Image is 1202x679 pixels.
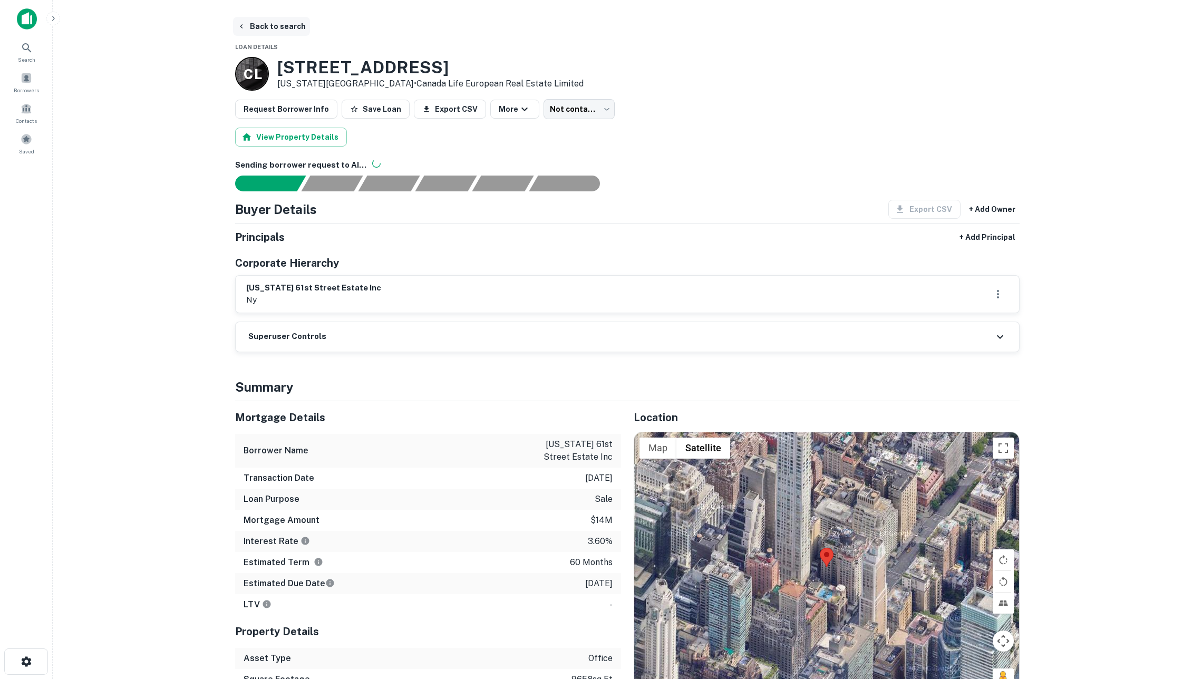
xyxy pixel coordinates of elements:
[18,55,35,64] span: Search
[235,100,337,119] button: Request Borrower Info
[277,57,584,77] h3: [STREET_ADDRESS]
[248,331,326,343] h6: Superuser Controls
[609,598,613,611] p: -
[244,556,323,569] h6: Estimated Term
[235,377,1020,396] h4: Summary
[244,472,314,484] h6: Transaction Date
[342,100,410,119] button: Save Loan
[529,176,613,191] div: AI fulfillment process complete.
[246,282,381,294] h6: [US_STATE] 61st street estate inc
[993,571,1014,592] button: Rotate map counterclockwise
[235,255,339,271] h5: Corporate Hierarchy
[277,77,584,90] p: [US_STATE][GEOGRAPHIC_DATA] •
[358,176,420,191] div: Documents found, AI parsing details...
[244,535,310,548] h6: Interest Rate
[244,444,308,457] h6: Borrower Name
[244,652,291,665] h6: Asset Type
[993,438,1014,459] button: Toggle fullscreen view
[3,129,50,158] a: Saved
[244,577,335,590] h6: Estimated Due Date
[301,176,363,191] div: Your request is received and processing...
[235,159,1020,171] h6: Sending borrower request to AI...
[244,514,319,527] h6: Mortgage Amount
[314,557,323,567] svg: Term is based on a standard schedule for this type of loan.
[3,37,50,66] a: Search
[965,200,1020,219] button: + Add Owner
[3,68,50,96] a: Borrowers
[588,535,613,548] p: 3.60%
[993,593,1014,614] button: Tilt map
[235,410,621,425] h5: Mortgage Details
[955,228,1020,247] button: + Add Principal
[415,176,477,191] div: Principals found, AI now looking for contact information...
[235,624,621,639] h5: Property Details
[588,652,613,665] p: office
[472,176,534,191] div: Principals found, still searching for contact information. This may take time...
[300,536,310,546] svg: The interest rates displayed on the website are for informational purposes only and may be report...
[244,64,261,84] p: C L
[595,493,613,506] p: sale
[17,8,37,30] img: capitalize-icon.png
[993,630,1014,652] button: Map camera controls
[416,79,584,89] a: Canada Life European Real Estate Limited
[544,99,615,119] div: Not contacted
[634,410,1020,425] h5: Location
[490,100,539,119] button: More
[235,200,317,219] h4: Buyer Details
[244,493,299,506] h6: Loan Purpose
[235,229,285,245] h5: Principals
[590,514,613,527] p: $14m
[993,549,1014,570] button: Rotate map clockwise
[235,128,347,147] button: View Property Details
[222,176,302,191] div: Sending borrower request to AI...
[585,472,613,484] p: [DATE]
[19,147,34,156] span: Saved
[570,556,613,569] p: 60 months
[518,438,613,463] p: [US_STATE] 61st street estate inc
[676,438,730,459] button: Show satellite imagery
[414,100,486,119] button: Export CSV
[262,599,272,609] svg: LTVs displayed on the website are for informational purposes only and may be reported incorrectly...
[246,294,381,306] p: ny
[16,117,37,125] span: Contacts
[1149,595,1202,645] iframe: Chat Widget
[233,17,310,36] button: Back to search
[585,577,613,590] p: [DATE]
[639,438,676,459] button: Show street map
[235,44,278,50] span: Loan Details
[325,578,335,588] svg: Estimate is based on a standard schedule for this type of loan.
[244,598,272,611] h6: LTV
[3,99,50,127] a: Contacts
[14,86,39,94] span: Borrowers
